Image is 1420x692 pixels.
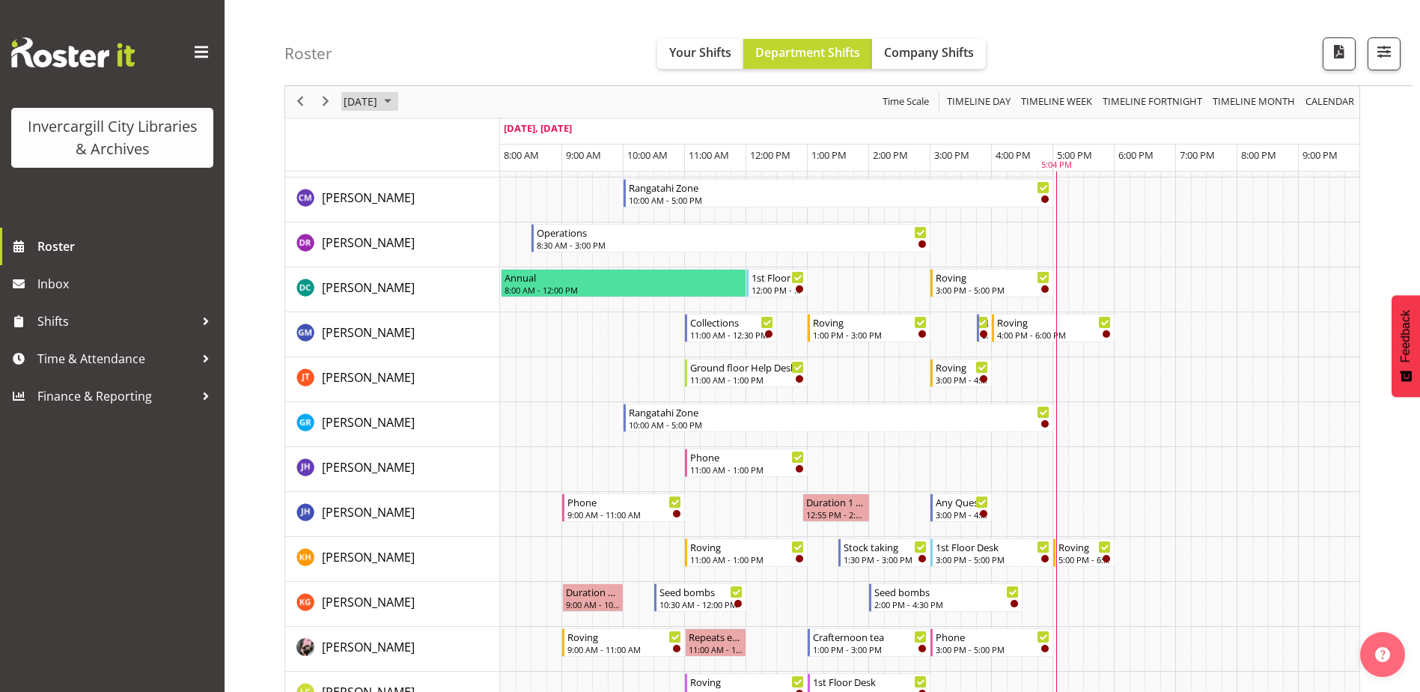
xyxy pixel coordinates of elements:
[936,539,1049,554] div: 1st Floor Desk
[567,509,681,520] div: 9:00 AM - 11:00 AM
[936,359,988,374] div: Roving
[562,494,685,522] div: Jillian Hunter"s event - Phone Begin From Thursday, September 25, 2025 at 9:00:00 AM GMT+12:00 En...
[567,629,681,644] div: Roving
[624,404,1053,432] div: Grace Roscoe-Squires"s event - Rangatahi Zone Begin From Thursday, September 25, 2025 at 10:00:00...
[322,549,415,565] span: [PERSON_NAME]
[316,93,336,112] button: Next
[872,39,986,69] button: Company Shifts
[1241,148,1276,162] span: 8:00 PM
[1323,37,1356,70] button: Download a PDF of the roster for the current day
[285,402,500,447] td: Grace Roscoe-Squires resource
[685,628,746,657] div: Keyu Chen"s event - Repeats every thursday - Keyu Chen Begin From Thursday, September 25, 2025 at...
[1058,553,1111,565] div: 5:00 PM - 6:00 PM
[537,225,927,240] div: Operations
[1180,148,1215,162] span: 7:00 PM
[567,643,681,655] div: 9:00 AM - 11:00 AM
[945,93,1012,112] span: Timeline Day
[627,148,668,162] span: 10:00 AM
[37,235,217,258] span: Roster
[690,374,804,386] div: 11:00 AM - 1:00 PM
[844,539,927,554] div: Stock taking
[992,314,1115,342] div: Gabriel McKay Smith"s event - Roving Begin From Thursday, September 25, 2025 at 4:00:00 PM GMT+12...
[629,419,1049,431] div: 10:00 AM - 5:00 PM
[504,148,539,162] span: 8:00 AM
[936,284,1049,296] div: 3:00 PM - 5:00 PM
[37,385,195,407] span: Finance & Reporting
[982,315,989,330] div: New book tagging
[37,273,217,295] span: Inbox
[313,86,338,118] div: next period
[322,368,415,386] a: [PERSON_NAME]
[322,639,415,655] span: [PERSON_NAME]
[690,464,804,476] div: 11:00 AM - 1:00 PM
[287,86,313,118] div: previous period
[936,643,1049,655] div: 3:00 PM - 5:00 PM
[341,93,398,112] button: September 2025
[874,584,1019,599] div: Seed bombs
[505,270,743,285] div: Annual
[1302,148,1338,162] span: 9:00 PM
[11,37,135,67] img: Rosterit website logo
[1211,93,1296,112] span: Timeline Month
[1118,148,1154,162] span: 6:00 PM
[806,509,866,520] div: 12:55 PM - 2:01 PM
[37,310,195,333] span: Shifts
[930,359,992,387] div: Glen Tomlinson"s event - Roving Begin From Thursday, September 25, 2025 at 3:00:00 PM GMT+12:00 E...
[945,93,1014,112] button: Timeline Day
[690,329,773,341] div: 11:00 AM - 12:30 PM
[322,189,415,206] span: [PERSON_NAME]
[322,458,415,476] a: [PERSON_NAME]
[685,314,777,342] div: Gabriel McKay Smith"s event - Collections Begin From Thursday, September 25, 2025 at 11:00:00 AM ...
[338,86,400,118] div: September 25, 2025
[1100,93,1205,112] button: Fortnight
[322,279,415,296] span: [PERSON_NAME]
[501,269,746,297] div: Donald Cunningham"s event - Annual Begin From Thursday, September 25, 2025 at 8:00:00 AM GMT+12:0...
[997,315,1111,330] div: Roving
[657,39,743,69] button: Your Shifts
[746,269,808,297] div: Donald Cunningham"s event - 1st Floor Desk Begin From Thursday, September 25, 2025 at 12:00:00 PM...
[285,582,500,627] td: Katie Greene resource
[566,148,601,162] span: 9:00 AM
[1041,160,1072,172] div: 5:04 PM
[813,315,927,330] div: Roving
[629,194,1049,206] div: 10:00 AM - 5:00 PM
[689,629,743,644] div: Repeats every [DATE] - [PERSON_NAME]
[930,269,1053,297] div: Donald Cunningham"s event - Roving Begin From Thursday, September 25, 2025 at 3:00:00 PM GMT+12:0...
[936,374,988,386] div: 3:00 PM - 4:00 PM
[982,329,989,341] div: 3:45 PM - 4:00 PM
[838,538,930,567] div: Kaela Harley"s event - Stock taking Begin From Thursday, September 25, 2025 at 1:30:00 PM GMT+12:...
[936,553,1049,565] div: 3:00 PM - 5:00 PM
[322,638,415,656] a: [PERSON_NAME]
[37,347,195,370] span: Time & Attendance
[290,93,311,112] button: Previous
[322,324,415,342] a: [PERSON_NAME]
[689,148,729,162] span: 11:00 AM
[750,148,790,162] span: 12:00 PM
[285,627,500,672] td: Keyu Chen resource
[880,93,932,112] button: Time Scale
[690,539,804,554] div: Roving
[752,270,804,285] div: 1st Floor Desk
[813,674,927,689] div: 1st Floor Desk
[808,314,930,342] div: Gabriel McKay Smith"s event - Roving Begin From Thursday, September 25, 2025 at 1:00:00 PM GMT+12...
[624,179,1053,207] div: Chamique Mamolo"s event - Rangatahi Zone Begin From Thursday, September 25, 2025 at 10:00:00 AM G...
[566,584,620,599] div: Duration 1 hours - [PERSON_NAME]
[505,284,743,296] div: 8:00 AM - 12:00 PM
[654,583,746,612] div: Katie Greene"s event - Seed bombs Begin From Thursday, September 25, 2025 at 10:30:00 AM GMT+12:0...
[930,494,992,522] div: Jillian Hunter"s event - Any Questions Begin From Thursday, September 25, 2025 at 3:00:00 PM GMT+...
[342,93,379,112] span: [DATE]
[690,315,773,330] div: Collections
[690,553,804,565] div: 11:00 AM - 1:00 PM
[567,494,681,509] div: Phone
[322,189,415,207] a: [PERSON_NAME]
[936,270,1049,285] div: Roving
[884,44,974,61] span: Company Shifts
[685,538,808,567] div: Kaela Harley"s event - Roving Begin From Thursday, September 25, 2025 at 11:00:00 AM GMT+12:00 En...
[322,369,415,386] span: [PERSON_NAME]
[811,148,847,162] span: 1:00 PM
[997,329,1111,341] div: 4:00 PM - 6:00 PM
[685,449,808,477] div: Jill Harpur"s event - Phone Begin From Thursday, September 25, 2025 at 11:00:00 AM GMT+12:00 Ends...
[322,548,415,566] a: [PERSON_NAME]
[322,503,415,521] a: [PERSON_NAME]
[1053,538,1115,567] div: Kaela Harley"s event - Roving Begin From Thursday, September 25, 2025 at 5:00:00 PM GMT+12:00 End...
